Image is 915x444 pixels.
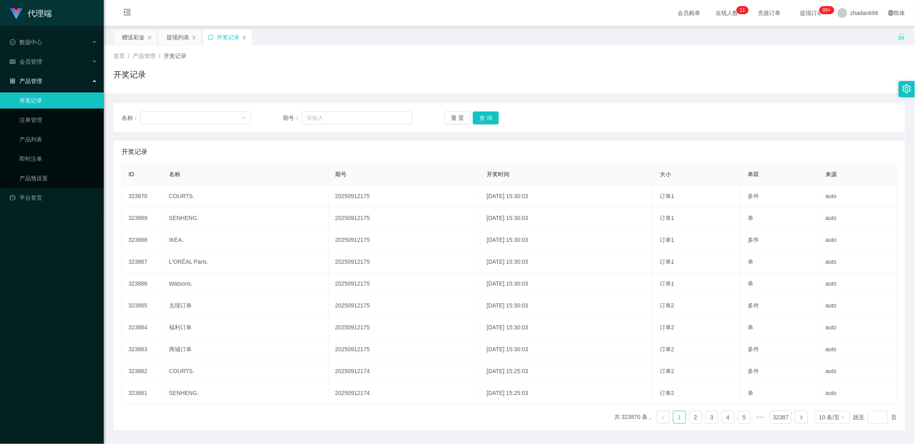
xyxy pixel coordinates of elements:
span: 开奖记录 [122,147,148,157]
span: 期号： [283,114,302,122]
li: 32387 [770,411,792,424]
span: 订单2 [660,390,674,396]
td: auto [819,207,897,229]
td: [DATE] 15:30:03 [480,229,653,251]
td: [DATE] 15:30:03 [480,186,653,207]
span: 名称： [122,114,140,122]
span: ID [128,171,134,177]
td: 323862 [122,361,162,382]
i: 图标: left [661,415,666,420]
td: 323863 [122,339,162,361]
span: 订单1 [660,237,674,243]
span: 数据中心 [10,39,42,45]
td: auto [819,273,897,295]
i: 图标: sync [208,34,214,40]
td: 323865 [122,295,162,317]
span: 提现订单 [796,10,827,16]
td: 323861 [122,382,162,404]
td: auto [819,382,897,404]
span: 多件 [748,346,759,352]
li: 4 [722,411,735,424]
td: [DATE] 15:30:03 [480,207,653,229]
p: 1 [743,6,746,14]
td: [DATE] 15:30:03 [480,295,653,317]
span: 单双 [748,171,759,177]
i: 图标: close [147,35,152,40]
input: 请输入 [301,111,412,124]
span: / [159,53,160,59]
i: 图标: unlock [898,33,905,40]
span: 首页 [113,53,125,59]
li: 2 [689,411,702,424]
td: 20250912174 [329,361,480,382]
a: 开奖记录 [19,92,97,109]
td: 323868 [122,229,162,251]
td: auto [819,295,897,317]
div: 开奖记录 [217,30,239,45]
td: [DATE] 15:25:03 [480,361,653,382]
img: logo.9652507e.png [10,8,23,19]
a: 5 [738,411,750,423]
span: 订单2 [660,302,674,309]
a: 3 [706,411,718,423]
td: [DATE] 15:30:03 [480,251,653,273]
td: [DATE] 15:30:03 [480,273,653,295]
a: 产品预设置 [19,170,97,186]
span: 单 [748,390,753,396]
sup: 11 [737,6,748,14]
span: 订单2 [660,368,674,374]
span: 订单2 [660,346,674,352]
span: 订单1 [660,193,674,199]
td: 323867 [122,251,162,273]
td: SENHENG. [162,382,329,404]
span: 开奖记录 [164,53,186,59]
li: 共 323870 条， [614,411,654,424]
a: 注单管理 [19,112,97,128]
div: 跳至 页 [853,411,897,424]
span: / [128,53,130,59]
i: 图标: close [242,35,247,40]
span: 多件 [748,193,759,199]
td: 兑现订单 [162,295,329,317]
td: SENHENG. [162,207,329,229]
h1: 代理端 [28,0,52,26]
i: 图标: close [192,35,197,40]
td: 323870 [122,186,162,207]
span: 单 [748,324,753,331]
td: 20250912175 [329,339,480,361]
li: 3 [705,411,718,424]
td: 20250912175 [329,317,480,339]
i: 图标: check-circle-o [10,39,15,45]
span: 订单1 [660,215,674,221]
sup: 1179 [820,6,834,14]
div: 赠送彩金 [122,30,145,45]
div: 提现列表 [167,30,189,45]
td: 20250912175 [329,251,480,273]
td: 20250912175 [329,207,480,229]
td: 20250912174 [329,382,480,404]
span: 订单1 [660,280,674,287]
span: 在线人数 [712,10,743,16]
td: [DATE] 15:25:03 [480,382,653,404]
button: 查 询 [473,111,499,124]
span: 名称 [169,171,180,177]
span: 开奖时间 [487,171,509,177]
td: auto [819,229,897,251]
td: auto [819,339,897,361]
td: L'ORÉAL Paris. [162,251,329,273]
td: 20250912175 [329,295,480,317]
li: 下一页 [795,411,808,424]
td: [DATE] 15:30:03 [480,339,653,361]
td: 20250912175 [329,186,480,207]
span: 来源 [826,171,837,177]
a: 32387 [771,411,791,423]
span: 产品管理 [133,53,156,59]
i: 图标: setting [902,84,911,93]
td: 323869 [122,207,162,229]
td: 商城订单 [162,339,329,361]
li: 上一页 [657,411,670,424]
td: IKEA. [162,229,329,251]
span: 大小 [660,171,671,177]
i: 图标: right [799,415,804,420]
